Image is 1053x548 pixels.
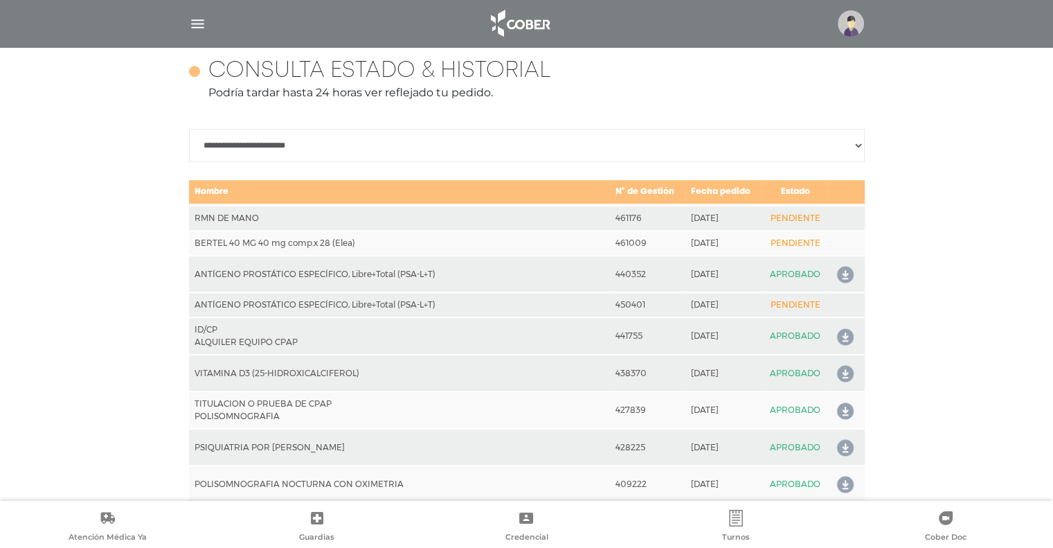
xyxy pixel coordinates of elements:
[762,256,828,292] td: APROBADO
[762,466,828,502] td: APROBADO
[208,58,550,85] h4: Consulta estado & historial
[189,292,610,317] td: ANTÍGENO PROSTÁTICO ESPECÍFICO, Libre+Total (PSA-L+T)
[299,532,334,545] span: Guardias
[610,317,685,355] td: 441755
[762,317,828,355] td: APROBADO
[762,179,828,205] td: Estado
[685,231,762,256] td: [DATE]
[422,510,631,545] a: Credencial
[610,391,685,429] td: 427839
[685,205,762,231] td: [DATE]
[762,231,828,256] td: PENDIENTE
[189,317,610,355] td: ID/CP ALQUILER EQUIPO CPAP
[722,532,750,545] span: Turnos
[762,391,828,429] td: APROBADO
[685,292,762,317] td: [DATE]
[189,355,610,391] td: VITAMINA D3 (25-HIDROXICALCIFEROL)
[685,429,762,466] td: [DATE]
[610,292,685,317] td: 450401
[189,85,865,101] p: Podría tardar hasta 24 horas ver reflejado tu pedido.
[762,355,828,391] td: APROBADO
[189,15,206,33] img: Cober_menu-lines-white.svg
[189,391,610,429] td: TITULACION O PRUEBA DE CPAP POLISOMNOGRAFIA
[685,355,762,391] td: [DATE]
[925,532,966,545] span: Cober Doc
[610,179,685,205] td: N° de Gestión
[762,429,828,466] td: APROBADO
[610,355,685,391] td: 438370
[685,256,762,292] td: [DATE]
[610,429,685,466] td: 428225
[189,231,610,256] td: BERTEL 40 MG 40 mg comp.x 28 (Elea)
[483,7,556,40] img: logo_cober_home-white.png
[505,532,548,545] span: Credencial
[189,256,610,292] td: ANTÍGENO PROSTÁTICO ESPECÍFICO, Libre+Total (PSA-L+T)
[838,10,864,37] img: profile-placeholder.svg
[213,510,422,545] a: Guardias
[189,179,610,205] td: Nombre
[3,510,213,545] a: Atención Médica Ya
[840,510,1050,545] a: Cober Doc
[189,466,610,502] td: POLISOMNOGRAFIA NOCTURNA CON OXIMETRIA
[685,179,762,205] td: Fecha pedido
[685,317,762,355] td: [DATE]
[762,205,828,231] td: PENDIENTE
[762,292,828,317] td: PENDIENTE
[685,466,762,502] td: [DATE]
[189,205,610,231] td: RMN DE MANO
[631,510,841,545] a: Turnos
[610,466,685,502] td: 409222
[610,256,685,292] td: 440352
[69,532,147,545] span: Atención Médica Ya
[685,391,762,429] td: [DATE]
[610,231,685,256] td: 461009
[610,205,685,231] td: 461176
[189,429,610,466] td: PSIQUIATRIA POR [PERSON_NAME]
